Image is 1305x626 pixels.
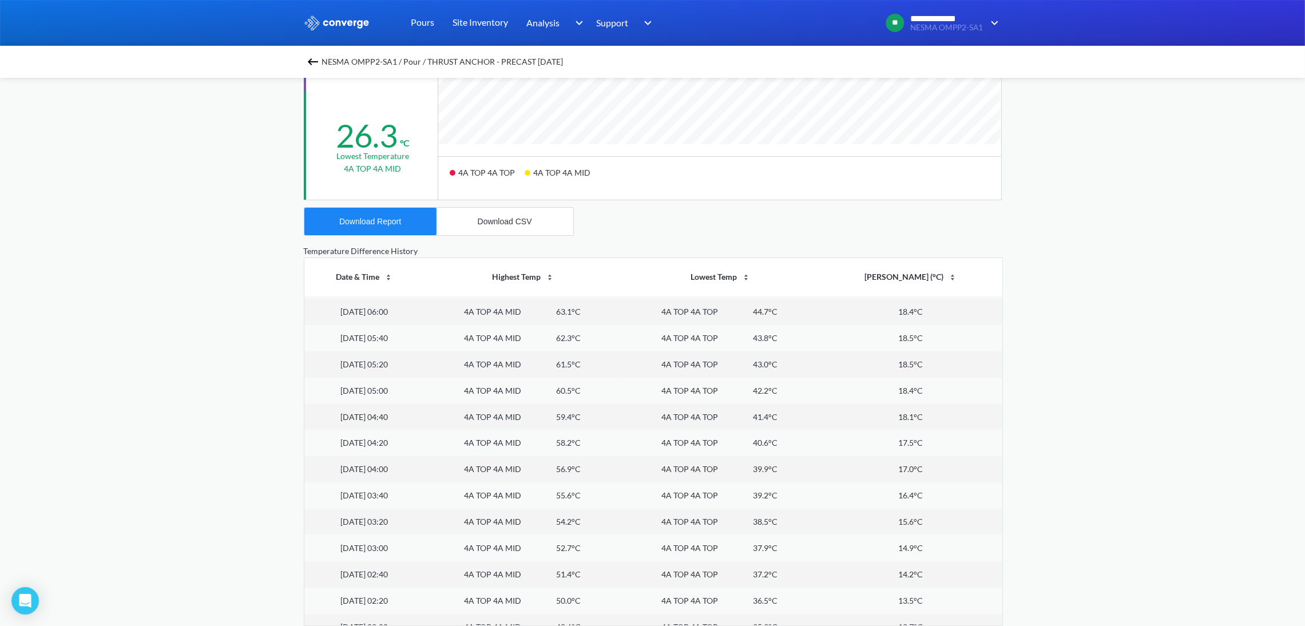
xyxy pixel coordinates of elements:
div: 55.6°C [556,489,581,502]
div: 39.9°C [753,463,778,476]
img: sort-icon.svg [948,273,957,282]
div: 43.8°C [753,332,778,344]
div: 51.4°C [556,568,581,581]
div: 4A TOP 4A TOP [661,489,718,502]
div: 4A TOP 4A MID [464,595,521,607]
div: 40.6°C [753,437,778,449]
div: 4A TOP 4A MID [464,437,521,449]
p: 4A TOP 4A MID [344,163,402,175]
img: downArrow.svg [983,16,1002,30]
td: 18.4°C [819,299,1002,325]
div: 4A TOP 4A MID [464,516,521,528]
td: [DATE] 05:20 [304,351,425,378]
td: 18.1°C [819,404,1002,430]
div: 4A TOP 4A MID [464,385,521,397]
img: backspace.svg [306,55,320,69]
span: Analysis [527,15,560,30]
div: 54.2°C [556,516,581,528]
div: 4A TOP 4A TOP [661,306,718,318]
td: 18.4°C [819,378,1002,404]
div: 4A TOP 4A MID [525,164,600,191]
div: 4A TOP 4A TOP [661,332,718,344]
div: 4A TOP 4A TOP [661,542,718,554]
div: 4A TOP 4A MID [464,568,521,581]
div: 4A TOP 4A TOP [661,437,718,449]
div: Lowest temperature [336,150,409,163]
span: Support [597,15,629,30]
div: 4A TOP 4A TOP [661,516,718,528]
span: NESMA OMPP2-SA1 / Pour / THRUST ANCHOR - PRECAST [DATE] [322,54,564,70]
td: [DATE] 02:40 [304,561,425,588]
td: 16.4°C [819,482,1002,509]
div: 4A TOP 4A TOP [450,164,525,191]
td: 17.5°C [819,430,1002,456]
div: 37.9°C [753,542,778,554]
td: 14.9°C [819,535,1002,561]
div: 26.3 [336,116,398,155]
div: 4A TOP 4A TOP [661,358,718,371]
div: 36.5°C [753,595,778,607]
img: sort-icon.svg [384,273,393,282]
div: 63.1°C [556,306,581,318]
div: 61.5°C [556,358,581,371]
div: 4A TOP 4A MID [464,463,521,476]
div: 52.7°C [556,542,581,554]
div: Temperature Difference History [304,245,1002,257]
img: logo_ewhite.svg [304,15,370,30]
div: 50.0°C [556,595,581,607]
td: 18.5°C [819,325,1002,351]
td: [DATE] 05:00 [304,378,425,404]
td: [DATE] 04:00 [304,456,425,482]
div: 41.4°C [753,411,778,423]
div: Download Report [339,217,401,226]
td: 15.6°C [819,509,1002,535]
td: [DATE] 05:40 [304,325,425,351]
div: 56.9°C [556,463,581,476]
td: [DATE] 04:40 [304,404,425,430]
div: 38.5°C [753,516,778,528]
div: 58.2°C [556,437,581,449]
img: sort-icon.svg [741,273,751,282]
div: 4A TOP 4A MID [464,489,521,502]
div: 43.0°C [753,358,778,371]
td: 14.2°C [819,561,1002,588]
th: Highest Temp [425,258,622,296]
td: [DATE] 03:00 [304,535,425,561]
div: 4A TOP 4A MID [464,542,521,554]
img: downArrow.svg [637,16,655,30]
div: 4A TOP 4A MID [464,411,521,423]
div: 59.4°C [556,411,581,423]
td: [DATE] 06:00 [304,299,425,325]
th: Lowest Temp [622,258,819,296]
td: 13.5°C [819,588,1002,614]
td: [DATE] 04:20 [304,430,425,456]
div: Download CSV [478,217,532,226]
div: 4A TOP 4A TOP [661,411,718,423]
div: 62.3°C [556,332,581,344]
td: [DATE] 03:20 [304,509,425,535]
div: 4A TOP 4A TOP [661,385,718,397]
div: 4A TOP 4A TOP [661,568,718,581]
td: [DATE] 02:20 [304,588,425,614]
div: Open Intercom Messenger [11,587,39,615]
td: [DATE] 03:40 [304,482,425,509]
div: 42.2°C [753,385,778,397]
div: 4A TOP 4A MID [464,358,521,371]
th: Date & Time [304,258,425,296]
div: 44.7°C [753,306,778,318]
div: 4A TOP 4A TOP [661,463,718,476]
th: [PERSON_NAME] (°C) [819,258,1002,296]
button: Download CSV [437,208,573,235]
button: Download Report [304,208,437,235]
div: 4A TOP 4A MID [464,306,521,318]
td: 18.5°C [819,351,1002,378]
div: 4A TOP 4A TOP [661,595,718,607]
div: 4A TOP 4A MID [464,332,521,344]
div: 37.2°C [753,568,778,581]
div: 60.5°C [556,385,581,397]
span: NESMA OMPP2-SA1 [911,23,983,32]
div: 39.2°C [753,489,778,502]
img: sort-icon.svg [545,273,554,282]
td: 17.0°C [819,456,1002,482]
img: downArrow.svg [568,16,586,30]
